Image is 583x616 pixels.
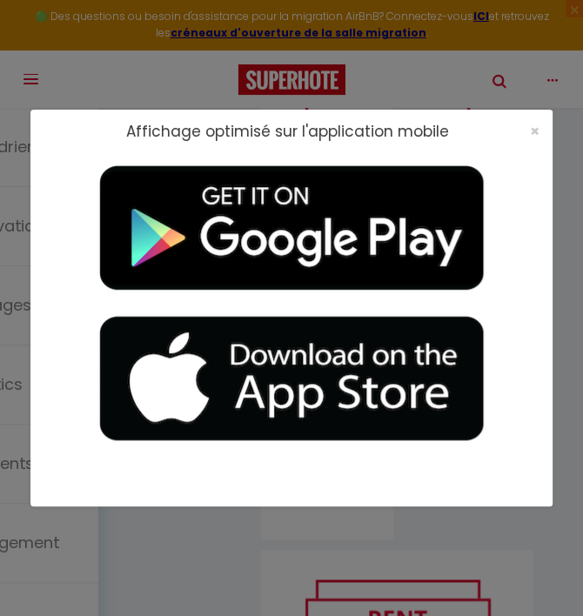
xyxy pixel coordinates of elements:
span: × [530,120,539,142]
button: Close [530,124,539,139]
h2: Affichage optimisé sur l'application mobile [126,123,449,140]
button: Ouvrir le widget de chat LiveChat [14,7,66,59]
img: playMarket [74,153,509,304]
img: appStore [74,304,509,454]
